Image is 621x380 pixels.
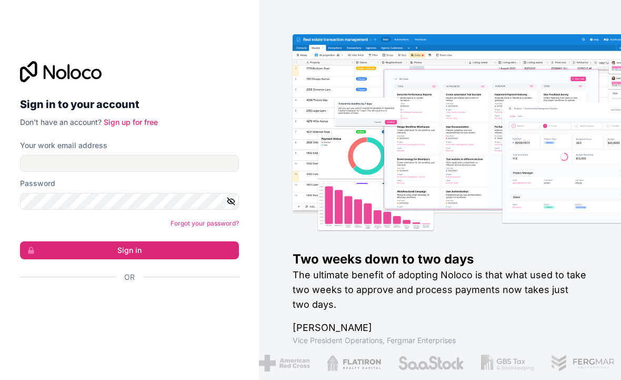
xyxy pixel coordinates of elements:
span: Don't have an account? [20,118,102,126]
a: Sign up for free [104,118,158,126]
span: Or [124,272,135,282]
h2: The ultimate benefit of adopting Noloco is that what used to take two weeks to approve and proces... [293,268,587,312]
button: Sign in [20,241,239,259]
img: /assets/flatiron-C8eUkumj.png [326,355,381,372]
input: Email address [20,155,239,172]
h1: Vice President Operations , Fergmar Enterprises [293,335,587,346]
h1: Two weeks down to two days [293,251,587,268]
img: /assets/saastock-C6Zbiodz.png [398,355,464,372]
h1: [PERSON_NAME] [293,320,587,335]
a: Forgot your password? [171,219,239,227]
label: Password [20,178,55,189]
img: /assets/fergmar-CudnrXN5.png [551,355,615,372]
input: Password [20,193,239,210]
label: Your work email address [20,140,107,151]
img: /assets/american-red-cross-BAupjrZR.png [258,355,309,372]
img: /assets/gbstax-C-GtDUiK.png [480,355,534,372]
h2: Sign in to your account [20,95,239,114]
